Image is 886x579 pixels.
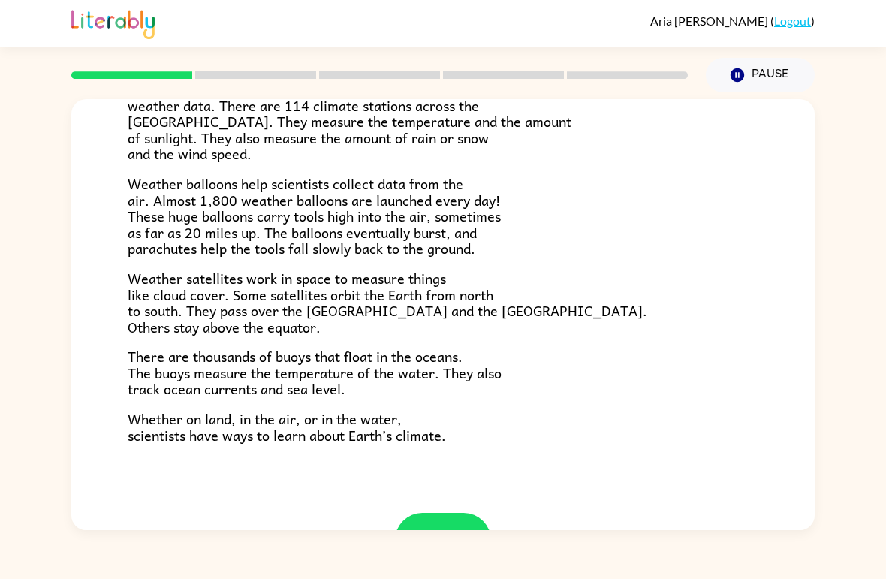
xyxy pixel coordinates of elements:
[128,173,501,259] span: Weather balloons help scientists collect data from the air. Almost 1,800 weather balloons are lau...
[706,58,815,92] button: Pause
[128,267,647,338] span: Weather satellites work in space to measure things like cloud cover. Some satellites orbit the Ea...
[650,14,770,28] span: Aria [PERSON_NAME]
[774,14,811,28] a: Logout
[71,6,155,39] img: Literably
[128,408,446,446] span: Whether on land, in the air, or in the water, scientists have ways to learn about Earth’s climate.
[128,78,571,164] span: A climate station has a set of tools for collecting weather data. There are 114 climate stations ...
[128,345,502,400] span: There are thousands of buoys that float in the oceans. The buoys measure the temperature of the w...
[650,14,815,28] div: ( )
